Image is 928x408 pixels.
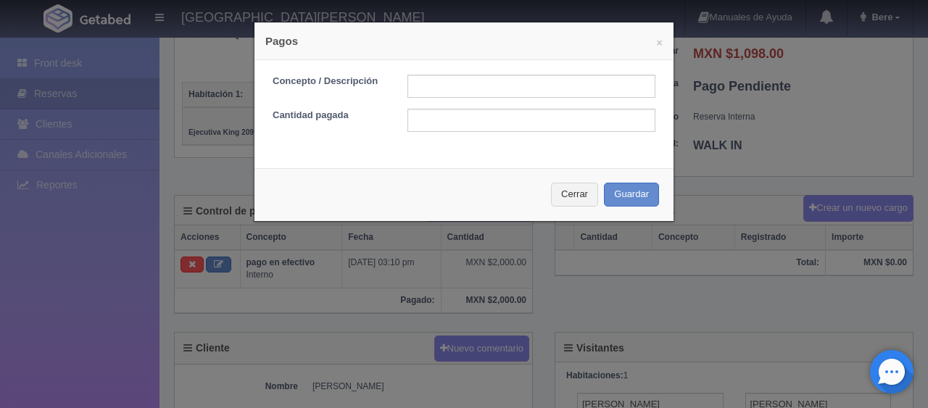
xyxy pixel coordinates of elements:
label: Cantidad pagada [262,109,397,122]
h4: Pagos [265,33,663,49]
label: Concepto / Descripción [262,75,397,88]
button: Cerrar [551,183,598,207]
button: × [656,37,663,48]
button: Guardar [604,183,659,207]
